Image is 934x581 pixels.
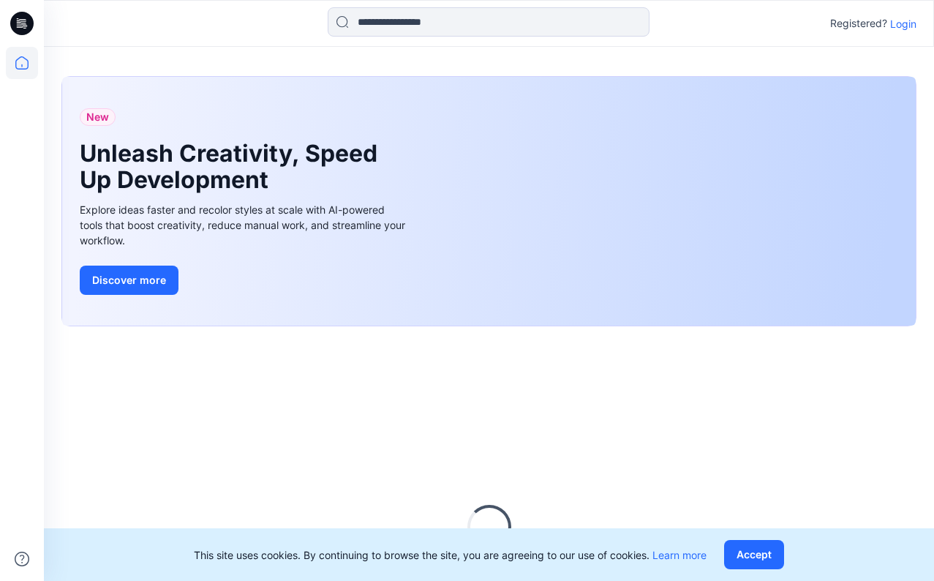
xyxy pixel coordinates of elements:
[80,140,387,193] h1: Unleash Creativity, Speed Up Development
[830,15,887,32] p: Registered?
[86,108,109,126] span: New
[194,547,707,563] p: This site uses cookies. By continuing to browse the site, you are agreeing to our use of cookies.
[652,549,707,561] a: Learn more
[80,202,409,248] div: Explore ideas faster and recolor styles at scale with AI-powered tools that boost creativity, red...
[724,540,784,569] button: Accept
[80,266,178,295] button: Discover more
[890,16,916,31] p: Login
[80,266,409,295] a: Discover more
